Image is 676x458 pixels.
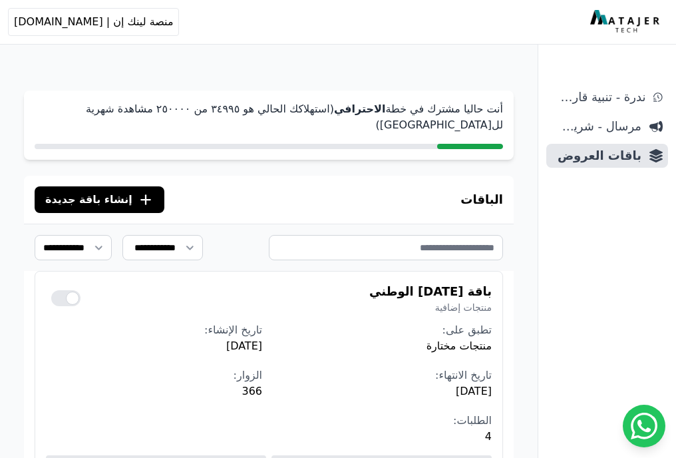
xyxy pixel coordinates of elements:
span: [DATE] [46,338,262,354]
span: منتجات إضافية [369,301,492,314]
button: منصة لينك إن | [DOMAIN_NAME] [8,8,179,36]
span: [DATE] [275,383,492,399]
span: تاريخ الإنشاء: [204,324,262,336]
h4: باقة [DATE] الوطني [369,282,492,301]
span: إنشاء باقة جديدة [45,192,132,208]
span: باقات العروض [552,146,641,165]
span: تطبق على: [442,324,492,336]
span: 4 [275,429,492,445]
span: تاريخ الانتهاء: [435,369,492,381]
span: الطلبات: [453,414,492,427]
span: منصة لينك إن | [DOMAIN_NAME] [14,14,173,30]
p: أنت حاليا مشترك في خطة (استهلاكك الحالي هو ۳٤٩٩٥ من ٢٥۰۰۰۰ مشاهدة شهرية لل[GEOGRAPHIC_DATA]) [35,101,503,133]
span: ندرة - تنبية قارب علي النفاذ [552,88,645,107]
span: 366 [46,383,262,399]
img: MatajerTech Logo [590,10,663,34]
span: مرسال - شريط دعاية [552,117,641,136]
span: منتجات مختارة [275,338,492,354]
h3: الباقات [460,190,503,209]
strong: الاحترافي [334,103,386,115]
span: الزوار: [234,369,262,381]
button: إنشاء باقة جديدة [35,186,164,213]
